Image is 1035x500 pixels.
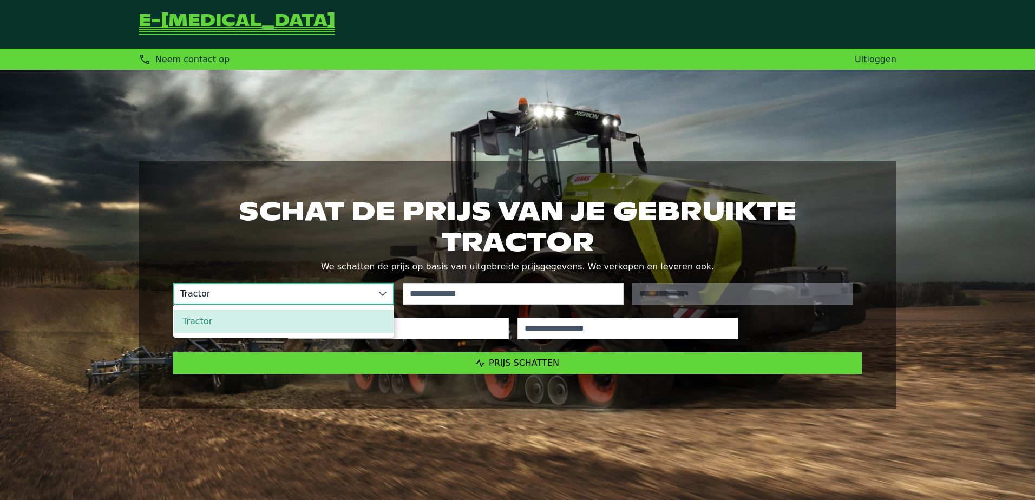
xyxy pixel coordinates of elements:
[489,358,559,368] span: Prijs schatten
[173,196,862,256] h1: Schat de prijs van je gebruikte tractor
[155,54,230,64] span: Neem contact op
[174,284,372,304] span: Tractor
[139,13,335,36] a: Terug naar de startpagina
[173,352,862,374] button: Prijs schatten
[174,310,394,333] li: Tractor
[173,259,862,274] p: We schatten de prijs op basis van uitgebreide prijsgegevens. We verkopen en leveren ook.
[855,54,896,64] a: Uitloggen
[182,316,212,326] span: Tractor
[139,53,230,65] div: Neem contact op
